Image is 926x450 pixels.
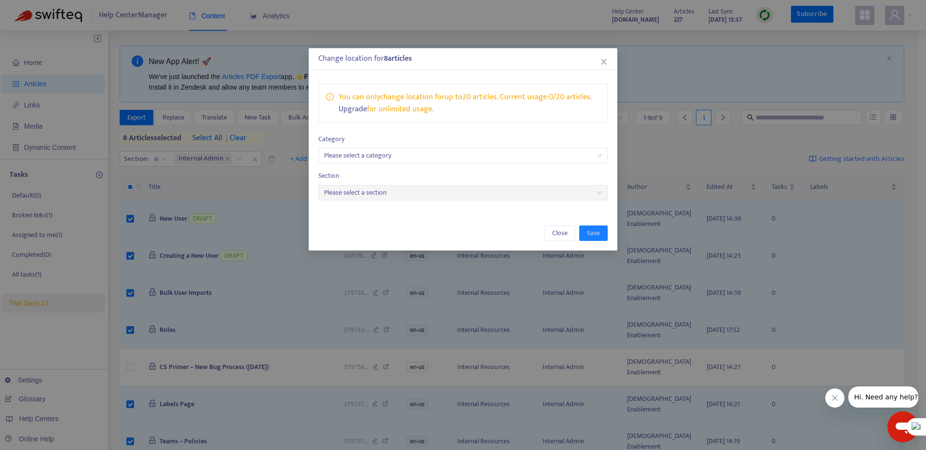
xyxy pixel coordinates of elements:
p: You can only change location for up to 20 articles . Current usage: 0 / 20 articles . [339,91,592,103]
div: Change location for [318,53,608,65]
strong: 8 article s [384,52,412,65]
label: Category [318,134,608,145]
button: Close [599,56,609,67]
p: for unlimited usage. [339,103,592,115]
span: info-circle [326,91,334,101]
label: Section [318,171,608,181]
iframe: Button to launch messaging window [887,411,918,442]
button: Save [579,225,608,241]
iframe: Message from company [848,386,918,408]
a: Upgrade [339,103,367,116]
button: Close [545,225,575,241]
iframe: Close message [825,388,844,408]
span: Close [552,228,568,238]
span: close [600,58,608,66]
